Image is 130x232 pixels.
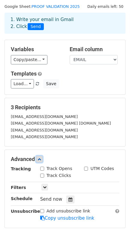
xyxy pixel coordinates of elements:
[43,79,59,88] button: Save
[11,46,61,53] h5: Variables
[11,121,111,132] small: [EMAIL_ADDRESS][DOMAIN_NAME] [DOMAIN_NAME][EMAIL_ADDRESS][DOMAIN_NAME]
[11,135,78,139] small: [EMAIL_ADDRESS][DOMAIN_NAME]
[11,209,40,214] strong: Unsubscribe
[47,172,71,179] label: Track Clicks
[100,203,130,232] iframe: Chat Widget
[6,16,124,30] div: 1. Write your email in Gmail 2. Click
[11,104,119,111] h5: 3 Recipients
[11,166,31,171] strong: Tracking
[40,196,62,202] span: Send now
[11,70,37,77] a: Templates
[90,165,114,172] label: UTM Codes
[11,114,78,119] small: [EMAIL_ADDRESS][DOMAIN_NAME]
[85,4,125,9] a: Daily emails left: 50
[32,4,80,9] a: PROOF VALIDATION 2025
[47,165,72,172] label: Track Opens
[11,55,47,64] a: Copy/paste...
[5,4,80,9] small: Google Sheet:
[11,156,119,162] h5: Advanced
[47,208,90,214] label: Add unsubscribe link
[11,79,34,88] a: Load...
[11,185,26,190] strong: Filters
[11,196,32,201] strong: Schedule
[40,215,94,221] a: Copy unsubscribe link
[70,46,119,53] h5: Email column
[85,3,125,10] span: Daily emails left: 50
[28,23,44,30] span: Send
